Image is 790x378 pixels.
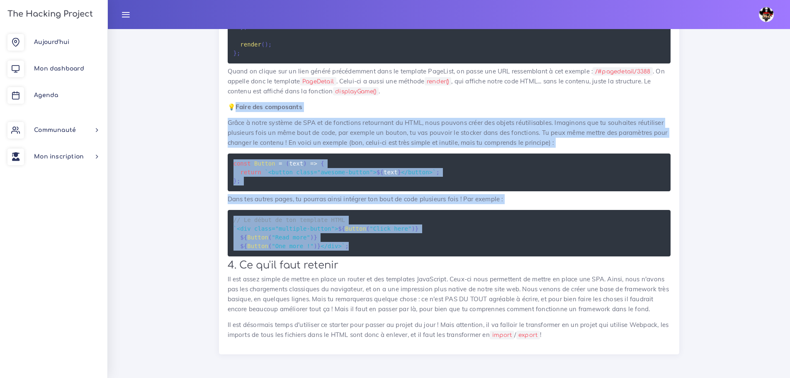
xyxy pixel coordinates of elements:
[268,243,272,249] span: (
[369,225,411,232] span: "Click here"
[759,7,774,22] img: avatar
[272,243,314,249] span: "One more !"
[240,169,261,176] span: return
[345,225,366,232] span: Button
[228,66,671,96] p: Quand on clique sur un lien généré précédemment dans le template PageList, on passe une URL resse...
[436,169,439,176] span: ;
[279,160,282,167] span: =
[240,41,261,48] span: render
[342,243,345,249] span: `
[516,331,540,339] code: export
[233,160,251,167] span: const
[228,274,671,314] p: Il est assez simple de mettre en place un router et des templates JavaScript. Ceux-ci nous permet...
[237,50,240,56] span: ;
[377,169,401,176] span: text
[433,169,436,176] span: `
[240,243,247,249] span: ${
[300,77,336,86] code: PageDetail
[247,243,268,249] span: Button
[237,225,338,232] span: <div class="multiple-button">
[321,243,342,249] span: </div>
[236,103,302,111] strong: Faire des composants
[228,194,671,204] p: Dans tes autres pages, tu pourras ainsi intégrer ton bout de code plusieurs fois ! Par exemple :
[317,243,321,249] span: }
[268,41,272,48] span: ;
[286,160,289,167] span: (
[34,39,69,45] span: Aujourd'hui
[333,87,379,96] code: displayGame()
[310,160,317,167] span: =>
[366,225,369,232] span: (
[34,66,84,72] span: Mon dashboard
[233,50,237,56] span: }
[268,169,377,176] span: <button class="awesome-button">
[228,102,671,112] p: 💡
[228,320,671,340] p: Il est désormais temps d'utiliser ce starter pour passer au projet du jour ! Mais attention, il v...
[265,41,268,48] span: )
[272,234,310,241] span: "Read more"
[377,169,384,176] span: ${
[310,234,314,241] span: )
[289,160,303,167] span: text
[244,24,247,30] span: ;
[228,259,671,271] h2: 4. Ce qu'il faut retenir
[265,169,268,176] span: `
[593,67,653,76] code: /#pagedetail/3388
[254,160,275,167] span: Button
[240,234,247,241] span: ${
[321,160,324,167] span: {
[233,178,237,184] span: }
[338,225,345,232] span: ${
[5,10,93,19] h3: The Hacking Project
[268,234,272,241] span: (
[228,118,671,148] p: Grâce à notre système de SPA et de fonctions retournant du HTML, nous pouvons créer des objets ré...
[303,160,306,167] span: )
[237,178,240,184] span: ;
[314,234,317,241] span: }
[411,225,415,232] span: )
[425,77,452,86] code: render()
[34,154,84,160] span: Mon inscription
[401,169,433,176] span: </button>
[398,169,401,176] span: }
[34,127,76,133] span: Communauté
[34,92,58,98] span: Agenda
[240,24,243,30] span: }
[490,331,514,339] code: import
[233,217,345,223] span: // Le début de ton template HTML
[261,41,265,48] span: (
[314,243,317,249] span: )
[415,225,418,232] span: }
[247,234,268,241] span: Button
[233,225,237,232] span: `
[345,243,348,249] span: ;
